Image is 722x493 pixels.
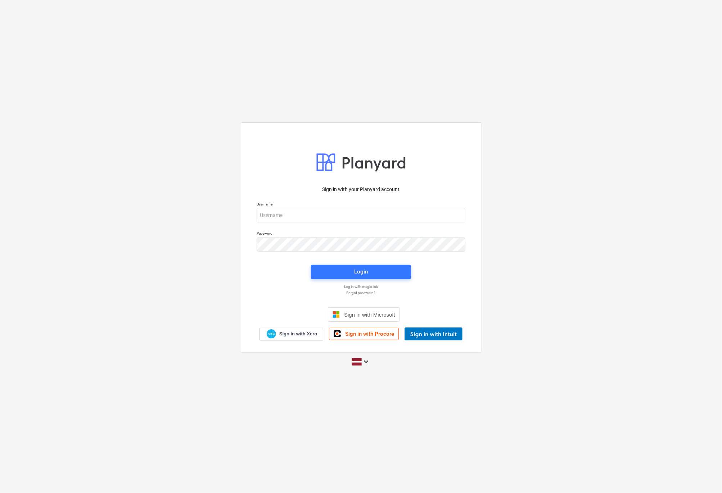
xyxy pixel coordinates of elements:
[279,331,317,337] span: Sign in with Xero
[333,311,340,318] img: Microsoft logo
[362,357,370,366] i: keyboard_arrow_down
[253,284,469,289] a: Log in with magic link
[344,312,395,318] span: Sign in with Microsoft
[260,328,324,340] a: Sign in with Xero
[253,290,469,295] a: Forgot password?
[257,208,465,222] input: Username
[257,231,465,237] p: Password
[354,267,368,276] div: Login
[267,329,276,339] img: Xero logo
[257,186,465,193] p: Sign in with your Planyard account
[345,331,394,337] span: Sign in with Procore
[311,265,411,279] button: Login
[329,328,399,340] a: Sign in with Procore
[257,202,465,208] p: Username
